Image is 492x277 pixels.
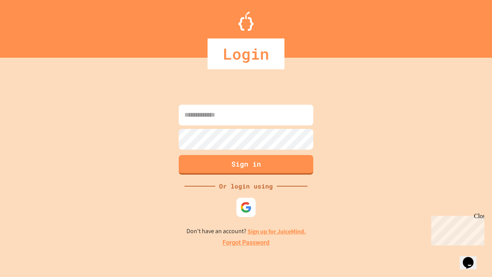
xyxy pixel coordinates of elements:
iframe: chat widget [428,213,484,245]
a: Sign up for JuiceMind. [248,227,306,235]
div: Or login using [215,182,277,191]
div: Chat with us now!Close [3,3,53,49]
iframe: chat widget [460,246,484,269]
a: Forgot Password [223,238,269,247]
img: google-icon.svg [240,202,252,213]
img: Logo.svg [238,12,254,31]
button: Sign in [179,155,313,175]
div: Login [208,38,284,69]
p: Don't have an account? [186,227,306,236]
